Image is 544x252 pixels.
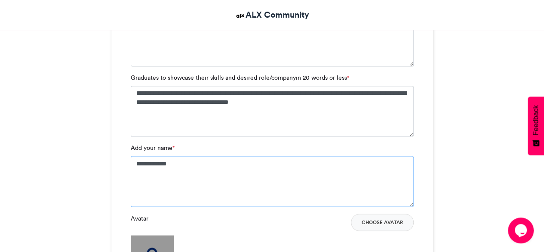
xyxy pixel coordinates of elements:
[131,73,349,82] label: Graduates to showcase their skills and desired role/companyin 20 words or less
[235,10,246,21] img: ALX Community
[528,96,544,155] button: Feedback - Show survey
[351,214,414,231] button: Choose Avatar
[508,218,535,243] iframe: chat widget
[131,214,148,223] label: Avatar
[235,9,309,21] a: ALX Community
[131,143,175,152] label: Add your name
[532,105,540,135] span: Feedback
